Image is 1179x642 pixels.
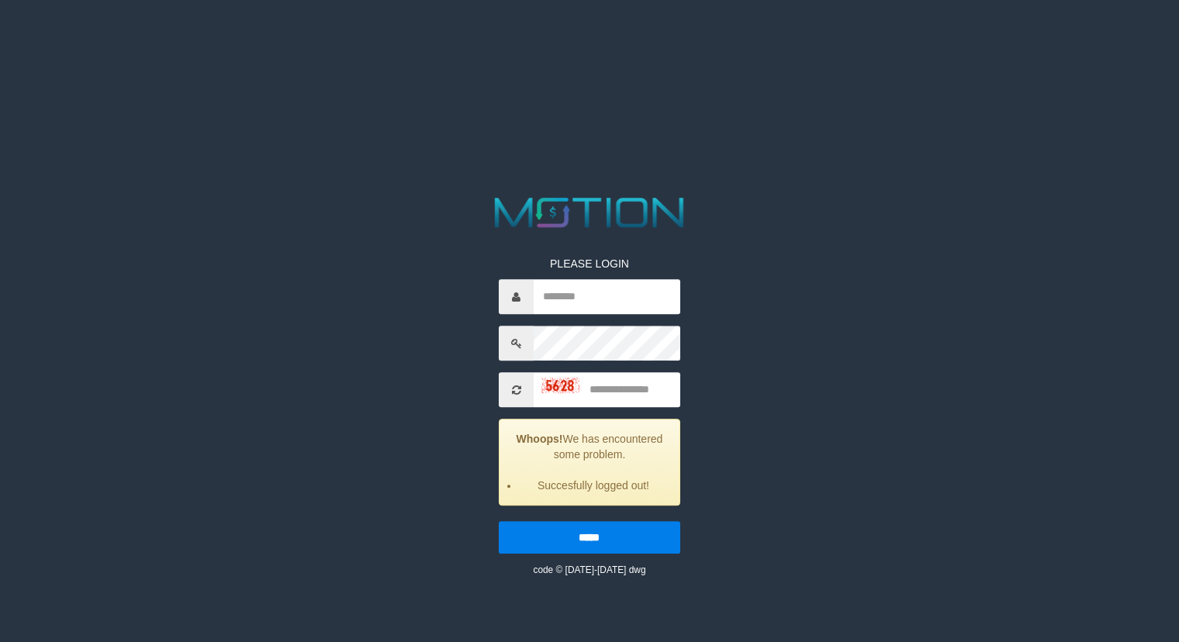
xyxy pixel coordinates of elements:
strong: Whoops! [517,433,563,446]
img: MOTION_logo.png [486,192,693,233]
div: We has encountered some problem. [499,419,679,506]
li: Succesfully logged out! [519,478,667,494]
small: code © [DATE]-[DATE] dwg [533,565,645,576]
img: captcha [541,378,580,393]
p: PLEASE LOGIN [499,257,679,272]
